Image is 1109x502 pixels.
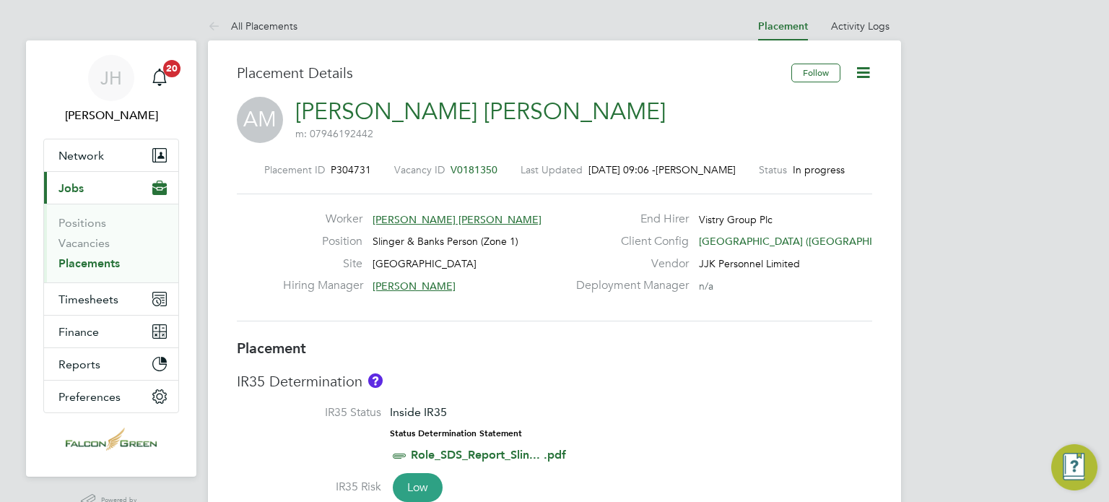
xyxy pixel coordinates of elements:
[699,280,713,293] span: n/a
[1051,444,1097,490] button: Engage Resource Center
[237,372,872,391] h3: IR35 Determination
[58,149,104,163] span: Network
[567,278,689,293] label: Deployment Manager
[656,163,736,176] span: [PERSON_NAME]
[58,293,118,306] span: Timesheets
[237,64,780,82] h3: Placement Details
[411,448,566,462] a: Role_SDS_Report_Slin... .pdf
[283,234,362,249] label: Position
[44,172,178,204] button: Jobs
[145,55,174,101] a: 20
[43,55,179,124] a: JH[PERSON_NAME]
[100,69,122,87] span: JH
[44,283,178,315] button: Timesheets
[567,212,689,227] label: End Hirer
[758,20,808,33] a: Placement
[373,213,542,226] span: [PERSON_NAME] [PERSON_NAME]
[237,405,381,420] label: IR35 Status
[58,358,100,371] span: Reports
[793,163,845,176] span: In progress
[331,163,371,176] span: P304731
[831,20,890,33] a: Activity Logs
[44,316,178,347] button: Finance
[699,235,923,248] span: [GEOGRAPHIC_DATA] ([GEOGRAPHIC_DATA]…
[44,139,178,171] button: Network
[163,60,181,77] span: 20
[58,236,110,250] a: Vacancies
[567,256,689,272] label: Vendor
[394,163,445,176] label: Vacancy ID
[373,257,477,270] span: [GEOGRAPHIC_DATA]
[373,280,456,293] span: [PERSON_NAME]
[58,325,99,339] span: Finance
[759,163,787,176] label: Status
[699,257,800,270] span: JJK Personnel Limited
[44,348,178,380] button: Reports
[264,163,325,176] label: Placement ID
[521,163,583,176] label: Last Updated
[66,428,157,451] img: falcongreen-logo-retina.png
[44,381,178,412] button: Preferences
[26,40,196,477] nav: Main navigation
[791,64,840,82] button: Follow
[283,278,362,293] label: Hiring Manager
[283,212,362,227] label: Worker
[58,181,84,195] span: Jobs
[588,163,656,176] span: [DATE] 09:06 -
[393,473,443,502] span: Low
[58,256,120,270] a: Placements
[699,213,773,226] span: Vistry Group Plc
[368,373,383,388] button: About IR35
[208,20,297,33] a: All Placements
[451,163,497,176] span: V0181350
[390,405,447,419] span: Inside IR35
[390,428,522,438] strong: Status Determination Statement
[295,127,373,140] span: m: 07946192442
[237,97,283,143] span: AM
[237,480,381,495] label: IR35 Risk
[295,98,666,126] a: [PERSON_NAME] [PERSON_NAME]
[43,107,179,124] span: John Hearty
[237,339,306,357] b: Placement
[58,216,106,230] a: Positions
[567,234,689,249] label: Client Config
[283,256,362,272] label: Site
[58,390,121,404] span: Preferences
[43,428,179,451] a: Go to home page
[44,204,178,282] div: Jobs
[373,235,518,248] span: Slinger & Banks Person (Zone 1)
